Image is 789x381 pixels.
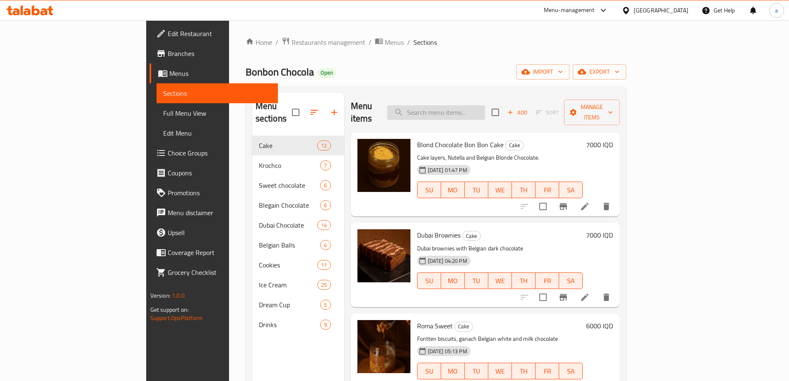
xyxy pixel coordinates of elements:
[321,201,330,209] span: 6
[385,37,404,47] span: Menus
[282,37,365,48] a: Restaurants management
[463,231,480,241] span: Cake
[320,240,331,250] div: items
[287,104,304,121] span: Select all sections
[515,184,532,196] span: TH
[168,29,271,39] span: Edit Restaurant
[163,108,271,118] span: Full Menu View
[553,197,573,216] button: Branch-specific-item
[506,141,524,150] span: Cake
[516,64,569,80] button: import
[259,200,321,210] div: Blegain Chocolate
[317,141,331,150] div: items
[454,322,473,332] div: Cake
[321,182,330,189] span: 6
[259,280,318,290] span: Ice Cream
[417,243,583,254] p: Dubai brownies with Belgian dark chocolate
[573,64,626,80] button: export
[172,290,185,301] span: 1.0.0
[441,363,465,379] button: MO
[468,365,485,377] span: TU
[586,139,613,150] h6: 7000 IQD
[425,347,471,355] span: [DATE] 05:13 PM
[150,163,278,183] a: Coupons
[163,128,271,138] span: Edit Menu
[150,44,278,63] a: Branches
[579,67,620,77] span: export
[425,257,471,265] span: [DATE] 04:20 PM
[150,203,278,223] a: Menu disclaimer
[259,240,321,250] span: Belgian Balls
[259,260,318,270] span: Cookies
[252,295,344,315] div: Dream Cup5
[417,272,441,289] button: SU
[417,320,453,332] span: Roma Sweet
[320,200,331,210] div: items
[596,287,616,307] button: delete
[357,320,410,373] img: Roma Sweet
[468,184,485,196] span: TU
[425,166,471,174] span: [DATE] 01:47 PM
[559,363,583,379] button: SA
[407,37,410,47] li: /
[252,255,344,275] div: Cookies11
[357,229,410,282] img: Dubai Brownies
[417,182,441,198] button: SU
[534,289,552,306] span: Select to update
[259,141,318,150] span: Cake
[150,24,278,44] a: Edit Restaurant
[559,182,583,198] button: SA
[259,300,321,310] span: Dream Cup
[775,6,778,15] span: a
[444,184,461,196] span: MO
[421,365,438,377] span: SU
[580,201,590,211] a: Edit menu item
[536,272,559,289] button: FR
[150,183,278,203] a: Promotions
[168,168,271,178] span: Coupons
[571,102,613,123] span: Manage items
[544,5,595,15] div: Menu-management
[259,160,321,170] span: Krochco
[536,182,559,198] button: FR
[553,287,573,307] button: Branch-specific-item
[259,180,321,190] span: Sweet chocolate
[150,63,278,83] a: Menus
[318,221,330,229] span: 14
[468,275,485,287] span: TU
[317,280,331,290] div: items
[321,321,330,329] span: 9
[157,103,278,123] a: Full Menu View
[413,37,437,47] span: Sections
[512,363,536,379] button: TH
[512,272,536,289] button: TH
[259,220,318,230] span: Dubai Chocolate
[168,228,271,238] span: Upsell
[488,182,512,198] button: WE
[317,260,331,270] div: items
[634,6,688,15] div: [GEOGRAPHIC_DATA]
[320,180,331,190] div: items
[369,37,372,47] li: /
[320,300,331,310] div: items
[465,363,488,379] button: TU
[168,188,271,198] span: Promotions
[444,365,461,377] span: MO
[512,182,536,198] button: TH
[304,102,324,122] span: Sort sections
[488,272,512,289] button: WE
[506,108,528,117] span: Add
[504,106,531,119] span: Add item
[317,69,336,76] span: Open
[157,83,278,103] a: Sections
[504,106,531,119] button: Add
[564,99,620,125] button: Manage items
[252,215,344,235] div: Dubai Chocolate14
[444,275,461,287] span: MO
[168,208,271,218] span: Menu disclaimer
[515,275,532,287] span: TH
[455,322,473,331] span: Cake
